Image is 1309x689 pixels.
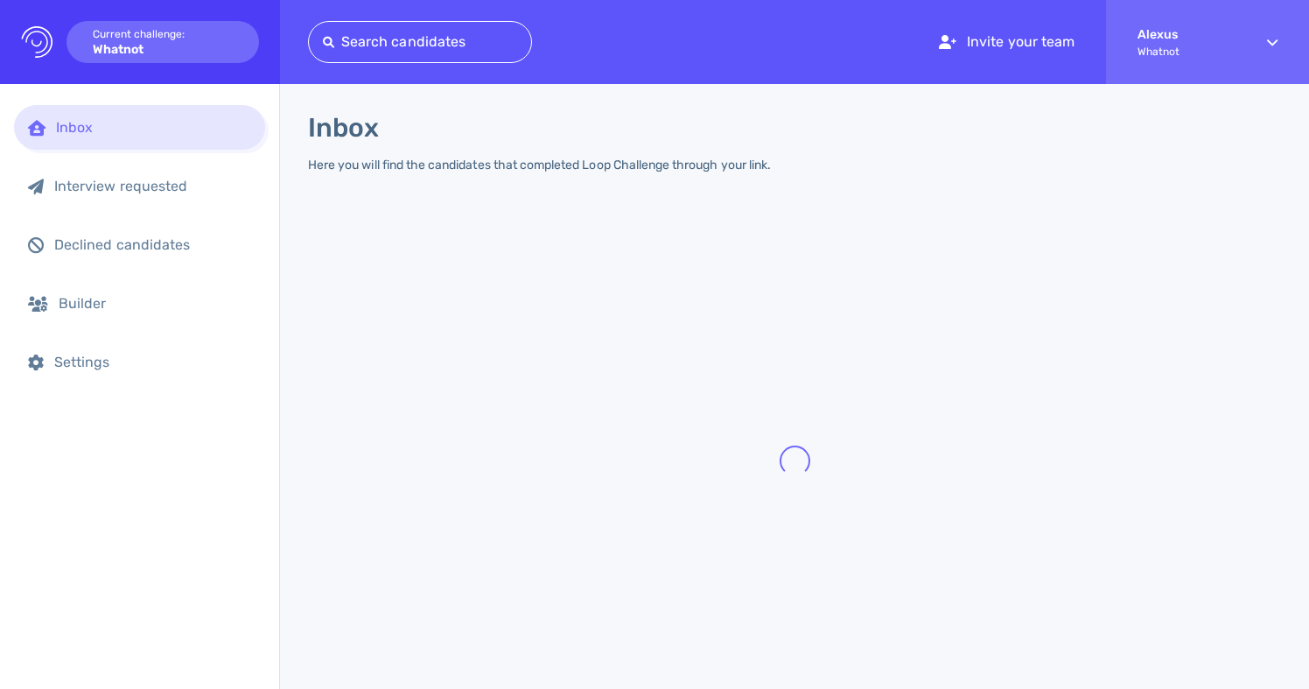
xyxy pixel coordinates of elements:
[308,158,771,172] div: Here you will find the candidates that completed Loop Challenge through your link.
[54,236,251,253] div: Declined candidates
[1137,27,1235,42] strong: Alexus
[54,178,251,194] div: Interview requested
[56,119,251,136] div: Inbox
[308,112,379,144] h1: Inbox
[54,354,251,370] div: Settings
[1137,46,1235,58] span: Whatnot
[59,295,251,312] div: Builder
